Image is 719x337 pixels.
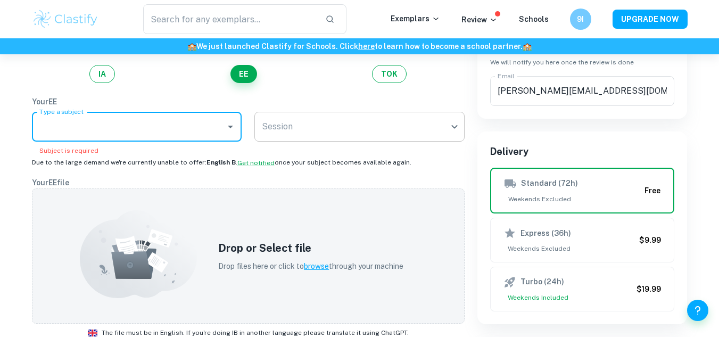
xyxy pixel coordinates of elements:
p: Review [461,14,498,26]
h6: We just launched Clastify for Schools. Click to learn how to become a school partner. [2,40,717,52]
a: Schools [519,15,549,23]
h6: $9.99 [639,234,661,246]
h5: Drop or Select file [218,240,403,256]
span: Due to the large demand we're currently unable to offer: . once your subject becomes available ag... [32,159,411,166]
label: Email [498,71,515,80]
span: Weekends Excluded [503,244,635,253]
button: Open [223,119,238,134]
button: Get notified [237,158,275,168]
button: EE [230,65,257,83]
a: here [358,42,375,51]
button: IA [89,65,115,83]
button: Express (36h)Weekends Excluded$9.99 [490,218,675,262]
img: ic_flag_en.svg [88,330,97,336]
span: 🏫 [187,42,196,51]
button: TOK [372,65,407,83]
p: Drop files here or click to through your machine [218,260,403,272]
p: Your EE file [32,177,465,188]
button: UPGRADE NOW [613,10,688,29]
h6: We will notify you here once the review is done [490,57,675,68]
h6: Delivery [490,144,675,159]
h6: Express (36h) [520,227,571,239]
label: Type a subject [39,107,84,116]
button: 9I [570,9,591,30]
h6: Free [644,185,660,196]
p: Subject is required [39,146,235,155]
img: Clastify logo [32,9,100,30]
input: Search for any exemplars... [143,4,317,34]
h6: 9I [574,13,586,25]
button: Standard (72h)Weekends ExcludedFree [490,168,675,213]
p: Your EE [32,96,465,108]
button: Turbo (24h)Weekends Included$19.99 [490,267,675,311]
h6: Turbo (24h) [520,276,564,289]
h6: $19.99 [637,283,661,295]
h6: Standard (72h) [521,177,578,190]
p: Exemplars [391,13,440,24]
span: 🏫 [523,42,532,51]
span: Weekends Excluded [504,194,641,204]
input: We'll contact you here [490,76,675,106]
button: Help and Feedback [687,300,708,321]
b: English B [206,159,236,166]
span: Weekends Included [503,293,633,302]
span: browse [304,262,329,270]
